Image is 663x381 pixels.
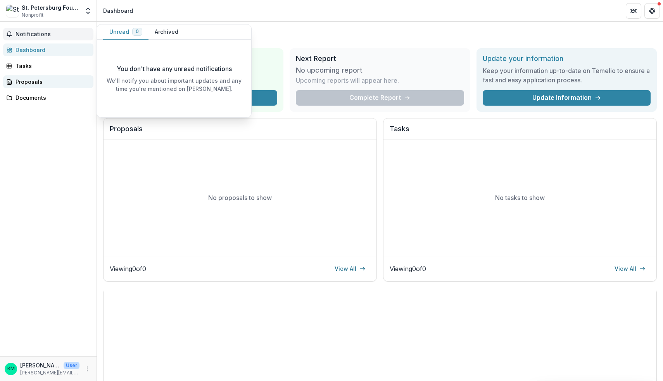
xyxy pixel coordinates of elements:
[20,361,60,369] p: [PERSON_NAME]
[3,91,93,104] a: Documents
[22,3,79,12] div: St. Petersburg Foundation
[16,78,87,86] div: Proposals
[390,125,650,139] h2: Tasks
[16,31,90,38] span: Notifications
[103,77,245,93] p: We'll notify you about important updates and any time you're mentioned on [PERSON_NAME].
[208,193,272,202] p: No proposals to show
[390,264,426,273] p: Viewing 0 of 0
[483,66,651,85] h3: Keep your information up-to-date on Temelio to ensure a fast and easy application process.
[103,28,657,42] h1: Dashboard
[330,263,370,275] a: View All
[3,59,93,72] a: Tasks
[83,3,93,19] button: Open entity switcher
[483,90,651,106] a: Update Information
[3,28,93,40] button: Notifications
[100,5,136,16] nav: breadcrumb
[626,3,641,19] button: Partners
[296,54,464,63] h2: Next Report
[110,125,370,139] h2: Proposals
[117,64,232,73] p: You don't have any unread notifications
[3,43,93,56] a: Dashboard
[136,29,139,34] span: 0
[148,24,185,40] button: Archived
[296,66,363,75] h3: No upcoming report
[6,5,19,17] img: St. Petersburg Foundation
[495,193,545,202] p: No tasks to show
[3,75,93,88] a: Proposals
[103,24,148,40] button: Unread
[483,54,651,63] h2: Update your information
[16,94,87,102] div: Documents
[16,62,87,70] div: Tasks
[296,76,399,85] p: Upcoming reports will appear here.
[83,364,92,374] button: More
[16,46,87,54] div: Dashboard
[20,369,79,376] p: [PERSON_NAME][EMAIL_ADDRESS][DOMAIN_NAME]
[644,3,660,19] button: Get Help
[610,263,650,275] a: View All
[22,12,43,19] span: Nonprofit
[103,7,133,15] div: Dashboard
[110,264,146,273] p: Viewing 0 of 0
[7,366,15,371] div: Keara McGraw
[64,362,79,369] p: User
